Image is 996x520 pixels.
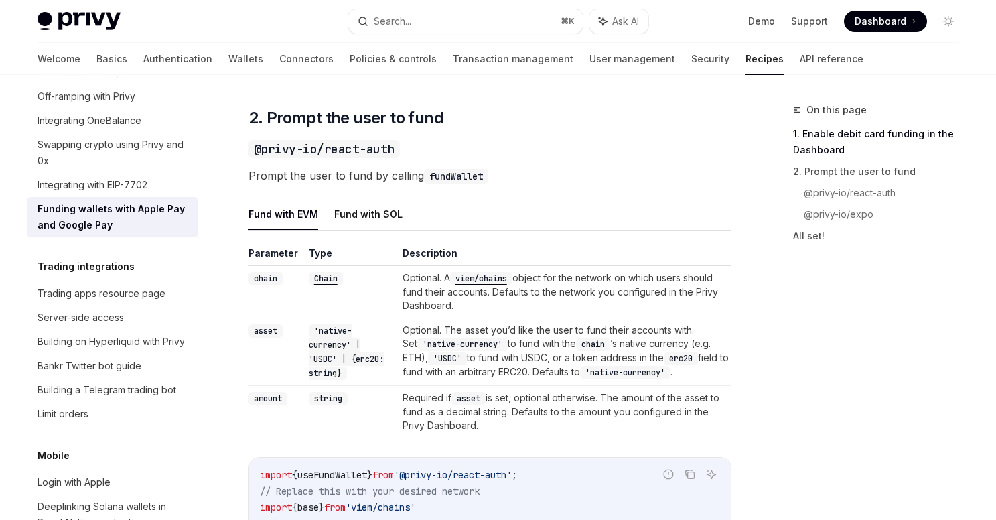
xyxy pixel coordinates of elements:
a: Login with Apple [27,470,198,495]
span: } [319,501,324,513]
div: Trading apps resource page [38,285,165,302]
code: chain [576,338,610,351]
a: Connectors [279,43,334,75]
a: @privy-io/react-auth [804,182,970,204]
span: import [260,469,292,481]
div: Server-side access [38,310,124,326]
div: Building a Telegram trading bot [38,382,176,398]
code: fundWallet [424,169,488,184]
span: 'viem/chains' [346,501,415,513]
span: import [260,501,292,513]
code: string [309,392,348,405]
a: Trading apps resource page [27,281,198,306]
div: Funding wallets with Apple Pay and Google Pay [38,201,190,233]
span: { [292,501,297,513]
td: Optional. A object for the network on which users should fund their accounts. Defaults to the net... [397,266,731,318]
span: base [297,501,319,513]
span: Dashboard [855,15,906,28]
a: Demo [748,15,775,28]
td: Optional. The asset you’d like the user to fund their accounts with. Set to fund with the ’s nati... [397,318,731,386]
a: Chain [309,272,343,283]
th: Type [303,247,397,266]
code: 'USDC' [428,352,467,365]
div: Swapping crypto using Privy and 0x [38,137,190,169]
div: Building on Hyperliquid with Privy [38,334,185,350]
span: // Replace this with your desired network [260,485,480,497]
code: viem/chains [450,272,512,285]
a: Bankr Twitter bot guide [27,354,198,378]
code: 'native-currency' | 'USDC' | {erc20: string} [309,324,384,380]
a: Funding wallets with Apple Pay and Google Pay [27,197,198,237]
a: viem/chains [450,272,512,283]
button: Fund with EVM [248,198,318,230]
button: Ask AI [589,9,648,34]
div: Bankr Twitter bot guide [38,358,141,374]
div: Limit orders [38,406,88,422]
button: Report incorrect code [660,466,677,483]
a: Wallets [228,43,263,75]
a: @privy-io/expo [804,204,970,225]
code: asset [248,324,283,338]
a: Integrating with EIP-7702 [27,173,198,197]
a: Server-side access [27,306,198,330]
div: Search... [374,13,411,29]
button: Copy the contents from the code block [681,466,699,483]
a: Dashboard [844,11,927,32]
span: { [292,469,297,481]
th: Parameter [248,247,303,266]
a: Building on Hyperliquid with Privy [27,330,198,354]
span: 2. Prompt the user to fund [248,107,443,129]
a: Recipes [745,43,784,75]
div: Integrating OneBalance [38,113,141,129]
a: API reference [800,43,863,75]
a: Security [691,43,729,75]
span: useFundWallet [297,469,367,481]
a: Basics [96,43,127,75]
code: 'native-currency' [580,366,670,379]
a: Policies & controls [350,43,437,75]
button: Ask AI [703,466,720,483]
button: Toggle dark mode [938,11,959,32]
span: Prompt the user to fund by calling [248,166,731,185]
a: Welcome [38,43,80,75]
code: Chain [309,272,343,285]
a: 1. Enable debit card funding in the Dashboard [793,123,970,161]
a: Limit orders [27,402,198,426]
th: Description [397,247,731,266]
span: On this page [806,102,867,118]
span: from [324,501,346,513]
div: Integrating with EIP-7702 [38,177,147,193]
code: @privy-io/react-auth [248,140,400,158]
button: Fund with SOL [334,198,403,230]
td: Required if is set, optional otherwise. The amount of the asset to fund as a decimal string. Defa... [397,386,731,438]
img: light logo [38,12,121,31]
h5: Mobile [38,448,70,464]
a: Integrating OneBalance [27,109,198,133]
span: ; [512,469,517,481]
a: Building a Telegram trading bot [27,378,198,402]
code: erc20 [664,352,698,365]
span: ⌘ K [561,16,575,27]
code: 'native-currency' [417,338,508,351]
a: Off-ramping with Privy [27,84,198,109]
span: from [372,469,394,481]
span: '@privy-io/react-auth' [394,469,512,481]
a: Authentication [143,43,212,75]
div: Login with Apple [38,474,111,491]
h5: Trading integrations [38,259,135,275]
code: chain [248,272,283,285]
code: amount [248,392,287,405]
a: 2. Prompt the user to fund [793,161,970,182]
button: Search...⌘K [348,9,583,34]
a: User management [589,43,675,75]
a: Swapping crypto using Privy and 0x [27,133,198,173]
span: } [367,469,372,481]
a: All set! [793,225,970,247]
code: asset [451,392,486,405]
a: Support [791,15,828,28]
a: Transaction management [453,43,573,75]
span: Ask AI [612,15,639,28]
div: Off-ramping with Privy [38,88,135,105]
